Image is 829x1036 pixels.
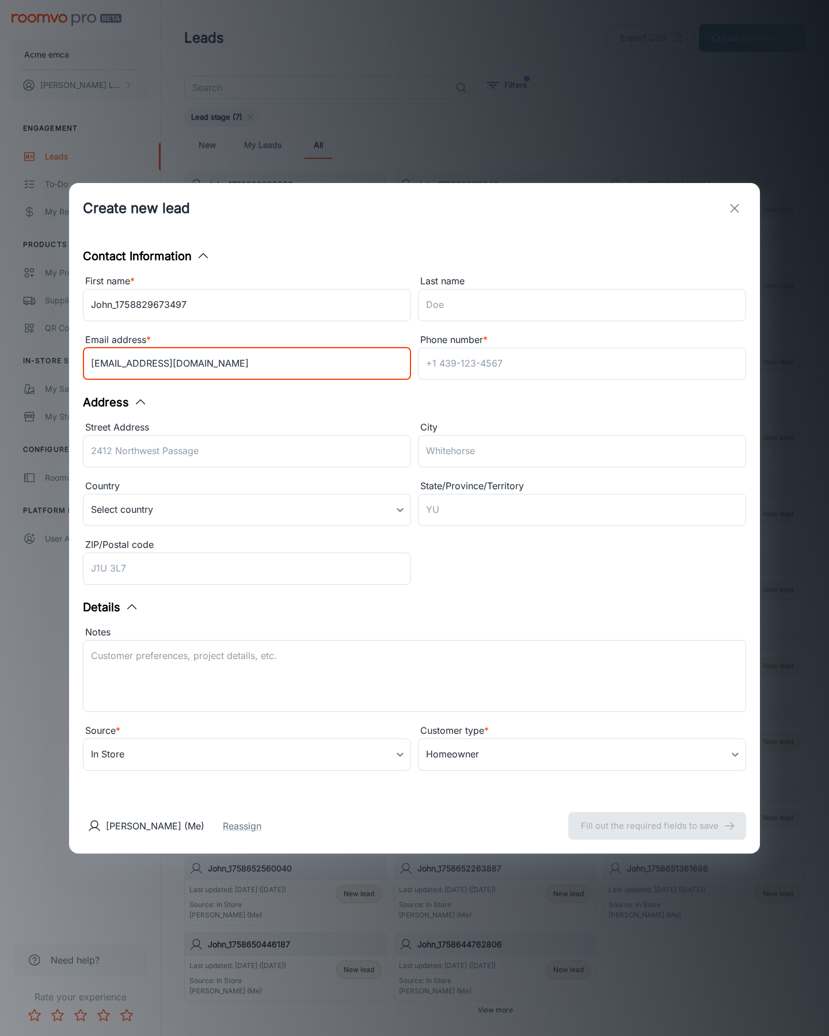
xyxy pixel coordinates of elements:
[83,723,411,738] div: Source
[723,197,746,220] button: exit
[83,247,210,265] button: Contact Information
[83,435,411,467] input: 2412 Northwest Passage
[106,819,204,833] p: [PERSON_NAME] (Me)
[418,738,746,771] div: Homeowner
[418,333,746,348] div: Phone number
[418,435,746,467] input: Whitehorse
[418,348,746,380] input: +1 439-123-4567
[83,420,411,435] div: Street Address
[83,494,411,526] div: Select country
[83,198,190,219] h1: Create new lead
[83,394,147,411] button: Address
[418,420,746,435] div: City
[83,599,139,616] button: Details
[223,819,261,833] button: Reassign
[83,553,411,585] input: J1U 3L7
[418,723,746,738] div: Customer type
[418,479,746,494] div: State/Province/Territory
[83,625,746,640] div: Notes
[83,333,411,348] div: Email address
[83,274,411,289] div: First name
[83,289,411,321] input: John
[83,538,411,553] div: ZIP/Postal code
[418,494,746,526] input: YU
[418,274,746,289] div: Last name
[418,289,746,321] input: Doe
[83,348,411,380] input: myname@example.com
[83,479,411,494] div: Country
[83,738,411,771] div: In Store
